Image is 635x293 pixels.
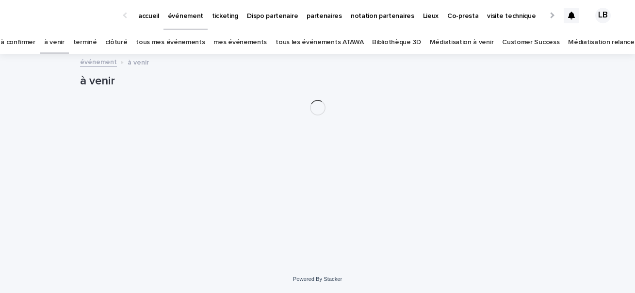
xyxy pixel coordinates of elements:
a: Médiatisation relance [568,31,635,54]
h1: à venir [80,74,555,88]
a: à confirmer [0,31,35,54]
a: mes événements [213,31,267,54]
a: clôturé [105,31,127,54]
img: Ls34BcGeRexTGTNfXpUC [19,6,114,25]
a: Powered By Stacker [293,276,342,282]
a: Customer Success [502,31,559,54]
a: Médiatisation à venir [430,31,494,54]
a: terminé [73,31,97,54]
div: LB [595,8,611,23]
p: à venir [128,56,149,67]
a: Bibliothèque 3D [372,31,421,54]
a: événement [80,56,117,67]
a: tous les événements ATAWA [276,31,363,54]
a: à venir [44,31,65,54]
a: tous mes événements [136,31,205,54]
